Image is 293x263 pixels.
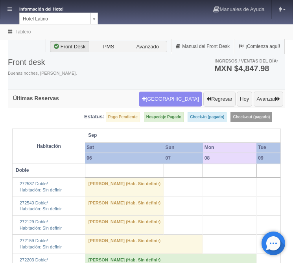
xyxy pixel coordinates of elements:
a: Manual del Front Desk [171,39,234,54]
label: Check-in (pagado) [188,112,227,122]
button: Hoy [237,92,252,107]
a: Tablero [15,29,31,35]
button: Regresar [203,92,235,107]
th: 06 [85,153,164,164]
span: Sep [88,132,200,139]
label: Front Desk [50,41,89,53]
a: 272540 Doble/Habitación: Sin definir [20,200,62,212]
dt: Información del Hotel [19,4,82,13]
h3: MXN $4,847.98 [214,64,278,72]
td: [PERSON_NAME] (Hab. Sin definir) [85,215,164,234]
th: 08 [203,153,257,164]
h3: Front desk [8,58,77,66]
label: Avanzado [128,41,167,53]
td: [PERSON_NAME] (Hab. Sin definir) [85,178,164,197]
h4: Últimas Reservas [13,96,59,101]
strong: Habitación [37,143,61,149]
th: Sun [164,142,203,153]
a: ¡Comienza aquí! [234,39,284,54]
label: PMS [89,41,128,53]
td: [PERSON_NAME] (Hab. Sin definir) [85,197,164,215]
a: Hotel Latino [19,13,98,24]
label: Estatus: [84,113,104,121]
th: 07 [164,153,203,164]
label: Hospedaje Pagado [144,112,184,122]
th: Mon [203,142,257,153]
span: Buenas noches, [PERSON_NAME]. [8,70,77,77]
label: Check-out (pagado) [230,112,272,122]
b: Doble [16,167,29,173]
a: 272537 Doble/Habitación: Sin definir [20,181,62,192]
a: 272159 Doble/Habitación: Sin definir [20,238,62,249]
a: 272129 Doble/Habitación: Sin definir [20,219,62,230]
span: Ingresos / Ventas del día [214,59,278,63]
button: [GEOGRAPHIC_DATA] [139,92,202,107]
td: [PERSON_NAME] (Hab. Sin definir) [85,235,203,254]
button: Avanzar [254,92,283,107]
label: Pago Pendiente [106,112,140,122]
span: Hotel Latino [23,13,87,25]
th: Sat [85,142,164,153]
